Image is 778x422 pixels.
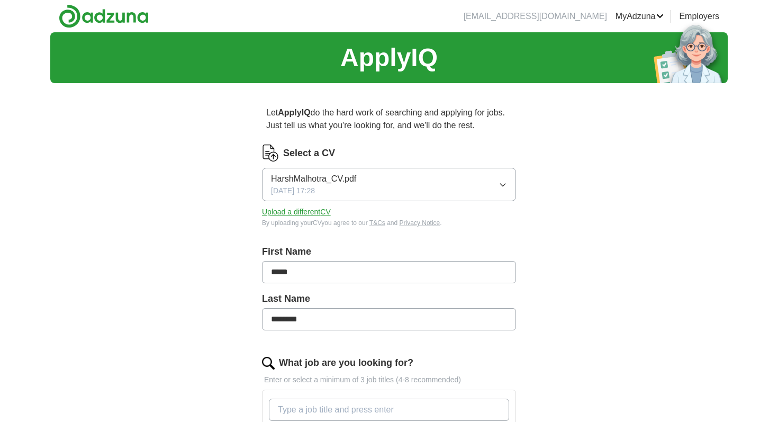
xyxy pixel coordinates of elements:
[400,219,440,227] a: Privacy Notice
[269,399,509,421] input: Type a job title and press enter
[262,206,331,218] button: Upload a differentCV
[278,108,310,117] strong: ApplyIQ
[262,292,516,306] label: Last Name
[369,219,385,227] a: T&Cs
[262,357,275,370] img: search.png
[340,39,438,77] h1: ApplyIQ
[271,173,356,185] span: HarshMalhotra_CV.pdf
[279,356,413,370] label: What job are you looking for?
[59,4,149,28] img: Adzuna logo
[262,145,279,161] img: CV Icon
[262,102,516,136] p: Let do the hard work of searching and applying for jobs. Just tell us what you're looking for, an...
[271,185,315,196] span: [DATE] 17:28
[679,10,719,23] a: Employers
[262,245,516,259] label: First Name
[464,10,607,23] li: [EMAIL_ADDRESS][DOMAIN_NAME]
[262,168,516,201] button: HarshMalhotra_CV.pdf[DATE] 17:28
[616,10,664,23] a: MyAdzuna
[262,218,516,228] div: By uploading your CV you agree to our and .
[283,146,335,160] label: Select a CV
[262,374,516,385] p: Enter or select a minimum of 3 job titles (4-8 recommended)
